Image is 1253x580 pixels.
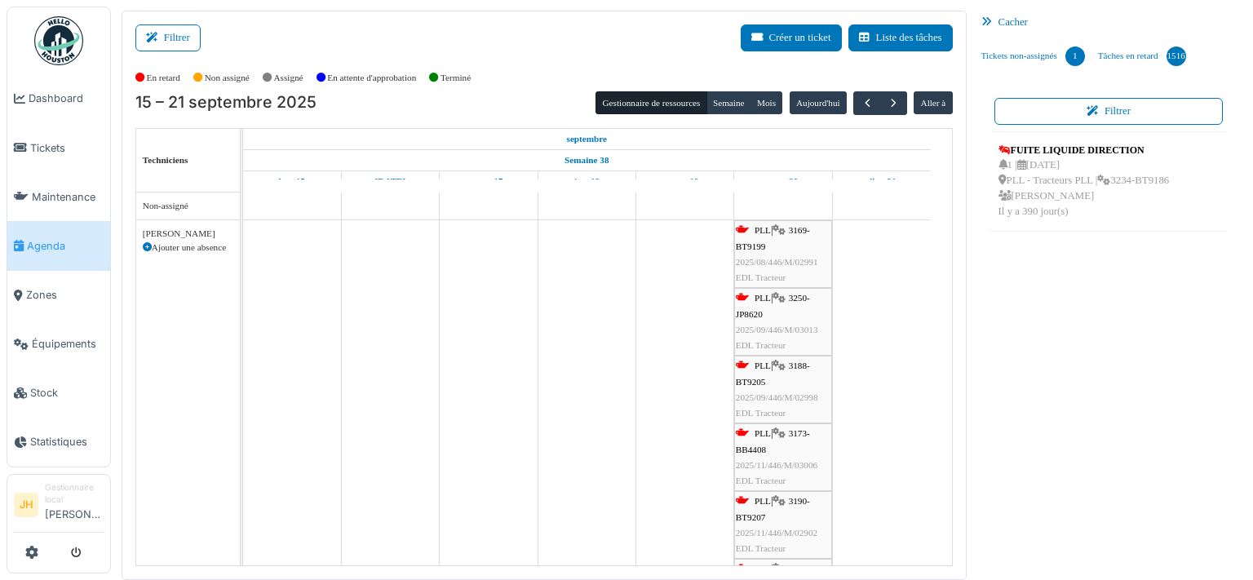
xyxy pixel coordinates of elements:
[32,189,104,205] span: Maintenance
[27,238,104,254] span: Agenda
[274,71,303,85] label: Assigné
[880,91,907,115] button: Suivant
[764,171,802,192] a: 20 septembre 2025
[736,290,830,353] div: |
[736,476,786,485] span: EDL Tracteur
[371,171,410,192] a: 16 septembre 2025
[736,496,810,521] span: 3190-BT9207
[14,493,38,517] li: JH
[7,123,110,172] a: Tickets
[853,91,880,115] button: Précédent
[205,71,250,85] label: Non assigné
[736,272,786,282] span: EDL Tracteur
[736,426,830,489] div: |
[1065,46,1085,66] div: 1
[135,24,201,51] button: Filtrer
[143,199,233,213] div: Non-assigné
[26,287,104,303] span: Zones
[736,257,818,267] span: 2025/08/446/M/02991
[755,428,771,438] span: PLL
[736,361,810,386] span: 3188-BT9205
[143,227,233,241] div: [PERSON_NAME]
[975,11,1243,34] div: Cacher
[147,71,180,85] label: En retard
[30,434,104,449] span: Statistiques
[45,481,104,529] li: [PERSON_NAME]
[998,157,1170,220] div: 1 | [DATE] PLL - Tracteurs PLL | 3234-BT9186 [PERSON_NAME] Il y a 390 jour(s)
[863,171,900,192] a: 21 septembre 2025
[736,325,818,334] span: 2025/09/446/M/03013
[848,24,953,51] button: Liste des tâches
[755,496,771,506] span: PLL
[706,91,751,114] button: Semaine
[1091,34,1193,78] a: Tâches en retard
[755,293,771,303] span: PLL
[30,140,104,156] span: Tickets
[596,91,706,114] button: Gestionnaire de ressources
[7,74,110,123] a: Dashboard
[7,320,110,369] a: Équipements
[736,543,786,553] span: EDL Tracteur
[994,98,1224,125] button: Filtrer
[736,340,786,350] span: EDL Tracteur
[29,91,104,106] span: Dashboard
[560,150,613,170] a: Semaine 38
[569,171,604,192] a: 18 septembre 2025
[667,171,703,192] a: 19 septembre 2025
[994,139,1174,224] a: FUITE LIQUIDE DIRECTION 1 |[DATE] PLL - Tracteurs PLL |3234-BT9186 [PERSON_NAME]Il y a 390 jour(s)
[755,225,771,235] span: PLL
[736,428,810,454] span: 3173-BB4408
[135,93,317,113] h2: 15 – 21 septembre 2025
[736,528,817,538] span: 2025/11/446/M/02902
[7,172,110,221] a: Maintenance
[327,71,416,85] label: En attente d'approbation
[736,460,817,470] span: 2025/11/446/M/03006
[563,129,612,149] a: 15 septembre 2025
[736,494,830,556] div: |
[736,358,830,421] div: |
[7,418,110,467] a: Statistiques
[736,293,810,318] span: 3250-JP8620
[30,385,104,401] span: Stock
[750,91,783,114] button: Mois
[790,91,847,114] button: Aujourd'hui
[736,408,786,418] span: EDL Tracteur
[736,223,830,286] div: |
[1167,46,1186,66] div: 1516
[143,241,233,255] div: Ajouter une absence
[755,564,771,573] span: PLL
[275,171,309,192] a: 15 septembre 2025
[755,361,771,370] span: PLL
[45,481,104,507] div: Gestionnaire local
[143,155,188,165] span: Techniciens
[7,271,110,320] a: Zones
[14,481,104,533] a: JH Gestionnaire local[PERSON_NAME]
[34,16,83,65] img: Badge_color-CXgf-gQk.svg
[441,71,471,85] label: Terminé
[914,91,952,114] button: Aller à
[7,369,110,418] a: Stock
[7,221,110,270] a: Agenda
[998,143,1170,157] div: FUITE LIQUIDE DIRECTION
[32,336,104,352] span: Équipements
[470,171,507,192] a: 17 septembre 2025
[736,392,818,402] span: 2025/09/446/M/02998
[736,225,810,250] span: 3169-BT9199
[741,24,842,51] button: Créer un ticket
[975,34,1091,78] a: Tickets non-assignés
